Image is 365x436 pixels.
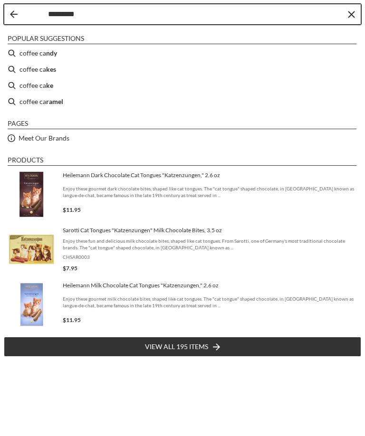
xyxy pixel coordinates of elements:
[63,237,357,251] span: Enjoy these fun and delicious milk chocolate bites, shaped like cat tongues. From Sarotti, one of...
[8,171,55,218] img: Heilemann Cat Tongues Dark Chocolate
[63,295,357,309] span: Enjoy these gourmet milk chocolate bites, shaped like cat tongues. The "cat tongue" shaped chocol...
[346,9,356,19] button: Clear
[10,10,18,18] button: Back
[8,156,356,166] li: Products
[8,281,55,328] img: Heilemann Cat Tongues Milk Chocolate
[63,185,357,199] span: Enjoy these gourmet dark chocolate bites, shaped like cat tongues. The "cat tongue" shaped chocol...
[63,316,81,323] span: $11.95
[8,171,357,218] a: Heilemann Cat Tongues Dark ChocolateHeilemann Dark Chocolate Cat Tongues "Katzenzungen," 2.6 ozEn...
[4,61,361,77] li: coffee cakes
[4,337,361,357] li: View all 195 items
[4,45,361,61] li: coffee candy
[46,96,63,107] b: ramel
[63,227,357,234] span: Sarotti Cat Tongues "Katzenzungen" Milk Chocolate Bites, 3.5 oz
[4,277,361,332] li: Heilemann Milk Chocolate Cat Tongues "Katzenzungen," 2.6 oz
[63,282,357,289] span: Heilemann Milk Chocolate Cat Tongues "Katzenzungen," 2.6 oz
[46,64,56,75] b: kes
[8,119,356,129] li: Pages
[4,167,361,222] li: Heilemann Dark Chocolate Cat Tongues "Katzenzungen," 2.6 oz
[46,47,57,58] b: ndy
[8,226,357,273] a: Sarotti Cat Tongues "Katzenzungen" Milk Chocolate Bites, 3.5 ozEnjoy these fun and delicious milk...
[46,80,53,91] b: ke
[8,281,357,328] a: Heilemann Cat Tongues Milk ChocolateHeilemann Milk Chocolate Cat Tongues "Katzenzungen," 2.6 ozEn...
[4,222,361,277] li: Sarotti Cat Tongues "Katzenzungen" Milk Chocolate Bites, 3.5 oz
[8,34,356,44] li: Popular suggestions
[63,206,81,213] span: $11.95
[19,133,69,143] a: Meet Our Brands
[4,130,361,146] li: Meet Our Brands
[63,254,357,260] span: CHSAR0003
[63,171,357,179] span: Heilemann Dark Chocolate Cat Tongues "Katzenzungen," 2.6 oz
[63,265,77,272] span: $7.95
[4,77,361,94] li: coffee cake
[145,341,208,352] span: View all 195 items
[4,94,361,110] li: coffee caramel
